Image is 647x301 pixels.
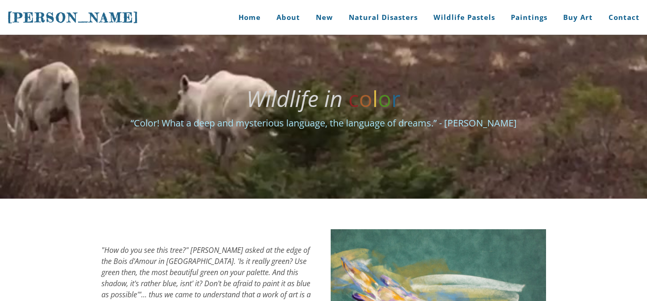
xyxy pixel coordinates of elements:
[7,10,139,25] span: [PERSON_NAME]
[372,83,378,113] font: l
[359,83,372,113] font: o
[7,9,139,26] a: [PERSON_NAME]
[348,83,359,113] font: c
[378,83,391,113] font: o
[101,116,546,130] div: ​“Color! What a deep and mysterious language, the language of dreams.” - [PERSON_NAME]
[391,83,401,113] font: r
[246,83,343,113] em: Wildlife in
